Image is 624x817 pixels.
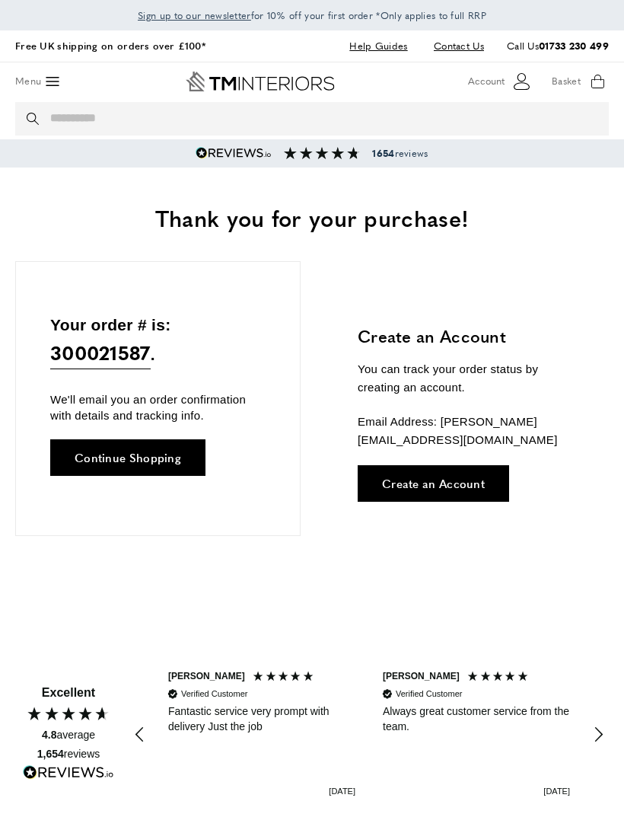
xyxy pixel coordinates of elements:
span: 4.8 [42,729,56,741]
a: Continue Shopping [50,439,205,476]
span: reviews [372,147,428,159]
div: Excellent [42,685,95,701]
button: Customer Account [468,70,533,93]
span: Sign up to our newsletter [138,8,251,22]
div: [PERSON_NAME] [383,670,460,683]
div: 5 Stars [466,670,533,686]
span: 300021587 [50,337,151,369]
h3: Create an Account [358,324,575,348]
a: Free UK shipping on orders over £100* [15,38,205,53]
div: average [42,728,95,743]
a: Go to Home page [186,72,335,91]
div: Verified Customer [396,688,462,700]
strong: 1654 [372,146,394,160]
div: [PERSON_NAME] [168,670,245,683]
a: Create an Account [358,465,509,502]
p: Email Address: [PERSON_NAME][EMAIL_ADDRESS][DOMAIN_NAME] [358,413,575,449]
span: 1,654 [37,748,64,760]
p: You can track your order status by creating an account. [358,360,575,397]
div: 5 Stars [252,670,318,686]
a: Help Guides [338,36,419,56]
span: Thank you for your purchase! [155,201,469,234]
span: Continue Shopping [75,452,181,463]
a: Read more reviews on REVIEWS.io [23,765,114,785]
div: [PERSON_NAME] Verified CustomerAlways great customer service from the team.[DATE] [369,662,584,808]
span: for 10% off your first order *Only applies to full RRP [138,8,486,22]
p: Your order # is: . [50,312,266,369]
div: reviews [37,747,100,762]
div: [PERSON_NAME] Verified CustomerFantastic service very prompt with delivery Just the job[DATE] [154,662,369,808]
div: Always great customer service from the team. [383,704,570,734]
div: [DATE] [329,786,355,797]
a: Contact Us [422,36,484,56]
div: Verified Customer [181,688,247,700]
a: Sign up to our newsletter [138,8,251,23]
p: We'll email you an order confirmation with details and tracking info. [50,391,266,423]
img: Reviews section [284,147,360,159]
span: Account [468,73,505,89]
p: Call Us [507,38,609,54]
img: Reviews.io 5 stars [196,147,272,159]
span: Menu [15,73,41,89]
a: 01733 230 499 [539,38,609,53]
div: Fantastic service very prompt with delivery Just the job [168,704,355,734]
div: REVIEWS.io Carousel Scroll Right [580,716,616,753]
div: 4.80 Stars [26,705,111,722]
span: Create an Account [382,477,485,489]
button: Search [27,102,42,136]
div: REVIEWS.io Carousel Scroll Left [122,716,158,753]
div: [DATE] [543,786,570,797]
